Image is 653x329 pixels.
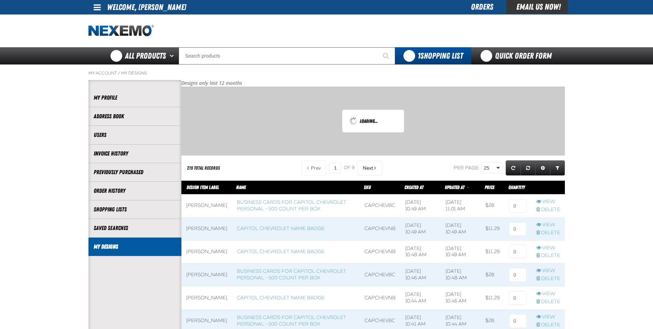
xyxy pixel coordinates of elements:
a: Refresh grid action [506,160,521,176]
a: View row action [536,268,560,274]
span: of 9 [344,165,355,171]
td: [PERSON_NAME] [181,194,232,217]
a: Quick Order Form [471,47,565,64]
a: Address Book [94,112,176,120]
a: Previously Purchased [94,168,176,176]
a: Capitol Chevrolet Name Badge [237,226,325,231]
a: View row action [536,245,560,251]
td: [DATE] 11:01 AM [441,194,481,217]
input: 0 [509,199,526,213]
img: Nexemo logo [88,25,154,37]
a: Expand or Collapse Grid Settings [535,160,550,176]
a: Home [88,25,154,37]
td: $28 [481,263,504,287]
a: My Designs [94,243,176,251]
button: Next Page [357,160,382,176]
td: CapChevBC [360,194,400,217]
button: You have 1 Shopping List. Open to view details [395,47,471,64]
a: Capitol Chevrolet Name Badge [237,295,325,301]
td: [DATE] 10:49 AM [441,240,481,263]
a: My Designs [121,70,147,76]
input: 0 [509,314,526,328]
td: [DATE] 10:44 AM [400,287,441,310]
td: [PERSON_NAME] [181,263,232,287]
span: Updated At [445,185,464,190]
span: Quantity [508,185,525,190]
td: CapChevBC [360,263,400,287]
div: Loading... [349,117,397,125]
a: View row action [536,291,560,297]
td: $11.29 [481,217,504,240]
a: Saved Searches [94,224,176,232]
a: View row action [536,199,560,205]
a: Expand or Collapse Grid Filters [550,160,565,176]
td: $11.29 [481,240,504,263]
td: [DATE] 10:49 AM [441,217,481,240]
span: Next Page [363,165,373,171]
a: Design Item Label [187,185,219,190]
div: 219 total records [187,165,220,171]
td: [PERSON_NAME] [181,217,232,240]
input: 0 [509,245,526,259]
td: CapChevNB [360,240,400,263]
input: 0 [509,291,526,305]
td: CapChevNB [360,287,400,310]
span: All Products [125,50,166,62]
a: Invoice History [94,150,176,158]
a: View row action [536,222,560,228]
a: Users [94,131,176,139]
a: SKU [364,185,371,190]
input: 0 [509,268,526,282]
a: Shopping Lists [94,206,176,213]
button: Start Searching [378,47,395,64]
a: Reset grid action [520,160,536,176]
strong: 1 [418,51,420,61]
td: [DATE] 10:48 AM [400,240,441,263]
a: Delete row action [536,252,560,259]
a: Order History [94,187,176,195]
nav: Breadcrumbs [88,70,565,76]
span: / [118,70,120,76]
a: Delete row action [536,230,560,236]
span: Shopping List [418,51,463,61]
button: Open All Products pages [167,47,179,64]
span: 25 [484,164,495,172]
td: [PERSON_NAME] [181,240,232,263]
td: [DATE] 10:49 AM [400,194,441,217]
a: My Profile [94,94,176,102]
td: [DATE] 10:48 AM [441,263,481,287]
a: Delete row action [536,322,560,328]
p: Designs only last 12 months [181,80,565,87]
td: $28 [481,194,504,217]
a: Business Cards for Capitol Chevrolet Personal - 500 count per box [237,268,346,281]
a: Updated At [445,185,465,190]
td: [PERSON_NAME] [181,287,232,310]
span: Per page: [454,165,480,171]
a: Name [236,185,246,190]
td: $11.29 [481,287,504,310]
a: Capitol Chevrolet Name Badge [237,249,325,255]
td: [DATE] 10:46 AM [400,263,441,287]
td: [DATE] 10:46 AM [441,287,481,310]
a: Created At [404,185,423,190]
a: View row action [536,314,560,320]
span: Price [485,185,494,190]
a: My Account [88,70,117,76]
input: Current page number [329,162,341,173]
td: [DATE] 10:49 AM [400,217,441,240]
a: Business Cards for Capitol Chevrolet Personal - 500 count per box [237,315,346,327]
a: Delete row action [536,207,560,213]
input: Search [179,47,395,64]
a: Business Cards for Capitol Chevrolet Personal - 500 count per box [237,199,346,212]
a: Delete row action [536,276,560,282]
th: Row actions [531,181,565,195]
a: Delete row action [536,299,560,305]
input: 0 [509,222,526,236]
td: CapChevNB [360,217,400,240]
